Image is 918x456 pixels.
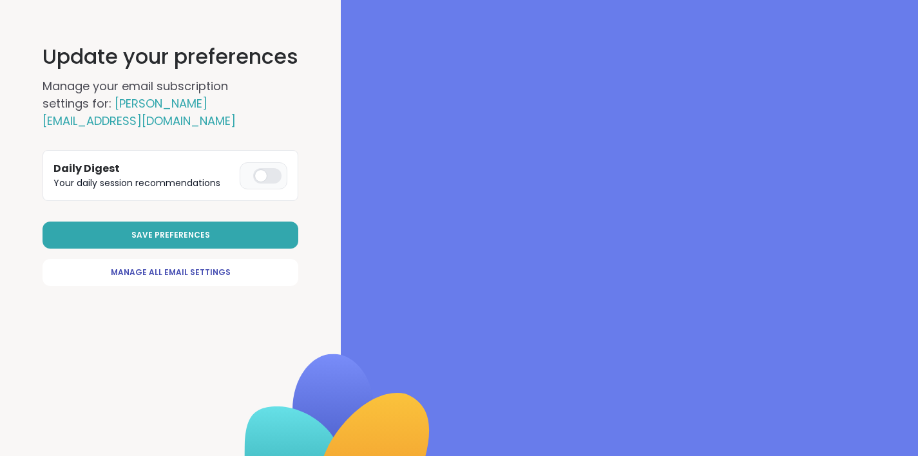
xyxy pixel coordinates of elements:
p: Your daily session recommendations [53,176,234,190]
h2: Manage your email subscription settings for: [43,77,274,129]
span: [PERSON_NAME][EMAIL_ADDRESS][DOMAIN_NAME] [43,95,236,129]
button: Save Preferences [43,222,298,249]
a: Manage All Email Settings [43,259,298,286]
h3: Daily Digest [53,161,234,176]
span: Manage All Email Settings [111,267,231,278]
span: Save Preferences [131,229,210,241]
h1: Update your preferences [43,41,298,72]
